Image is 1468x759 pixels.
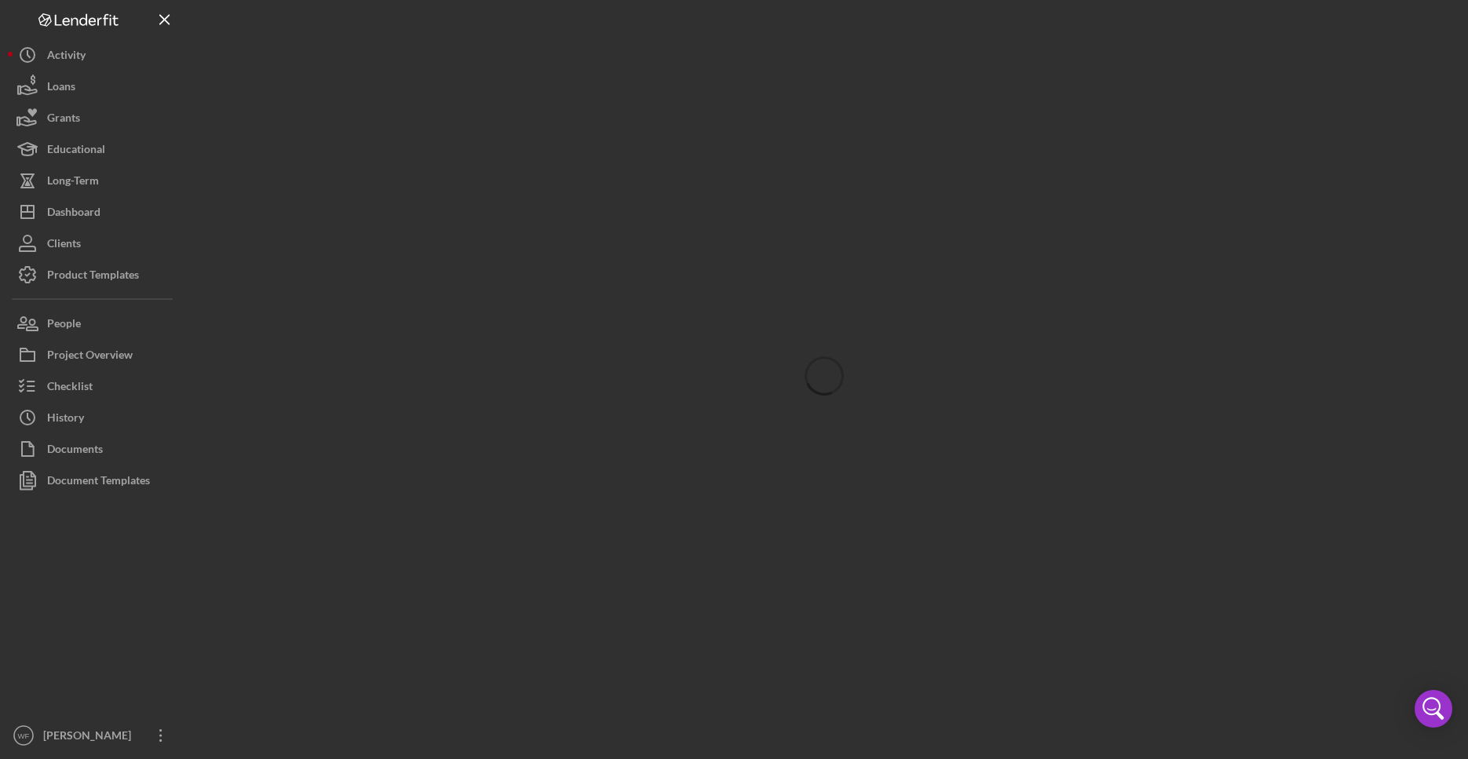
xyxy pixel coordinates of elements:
button: History [8,402,181,433]
button: Loans [8,71,181,102]
div: Product Templates [47,259,139,294]
div: Document Templates [47,465,150,500]
div: People [47,308,81,343]
div: Documents [47,433,103,469]
button: Product Templates [8,259,181,290]
button: Checklist [8,370,181,402]
button: WF[PERSON_NAME] [8,720,181,751]
button: Activity [8,39,181,71]
div: Checklist [47,370,93,406]
div: Long-Term [47,165,99,200]
div: Activity [47,39,86,75]
div: Grants [47,102,80,137]
div: Project Overview [47,339,133,374]
div: Dashboard [47,196,100,232]
div: Educational [47,133,105,169]
div: Loans [47,71,75,106]
button: Clients [8,228,181,259]
button: Educational [8,133,181,165]
div: Open Intercom Messenger [1415,690,1452,728]
div: History [47,402,84,437]
button: Documents [8,433,181,465]
button: Grants [8,102,181,133]
button: Long-Term [8,165,181,196]
button: People [8,308,181,339]
button: Dashboard [8,196,181,228]
button: Document Templates [8,465,181,496]
button: Project Overview [8,339,181,370]
text: WF [18,732,30,740]
div: [PERSON_NAME] [39,720,141,755]
div: Clients [47,228,81,263]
